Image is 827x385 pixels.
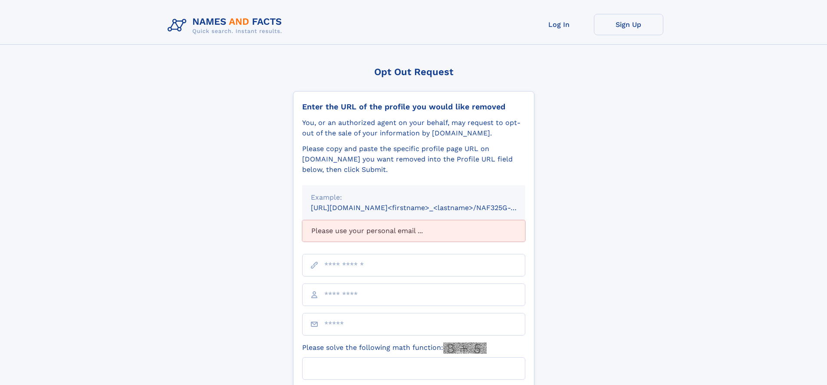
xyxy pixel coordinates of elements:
a: Log In [524,14,594,35]
div: Please use your personal email ... [302,220,525,242]
div: Example: [311,192,517,203]
div: You, or an authorized agent on your behalf, may request to opt-out of the sale of your informatio... [302,118,525,138]
div: Please copy and paste the specific profile page URL on [DOMAIN_NAME] you want removed into the Pr... [302,144,525,175]
label: Please solve the following math function: [302,342,487,354]
div: Enter the URL of the profile you would like removed [302,102,525,112]
a: Sign Up [594,14,663,35]
small: [URL][DOMAIN_NAME]<firstname>_<lastname>/NAF325G-xxxxxxxx [311,204,542,212]
div: Opt Out Request [293,66,534,77]
img: Logo Names and Facts [164,14,289,37]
